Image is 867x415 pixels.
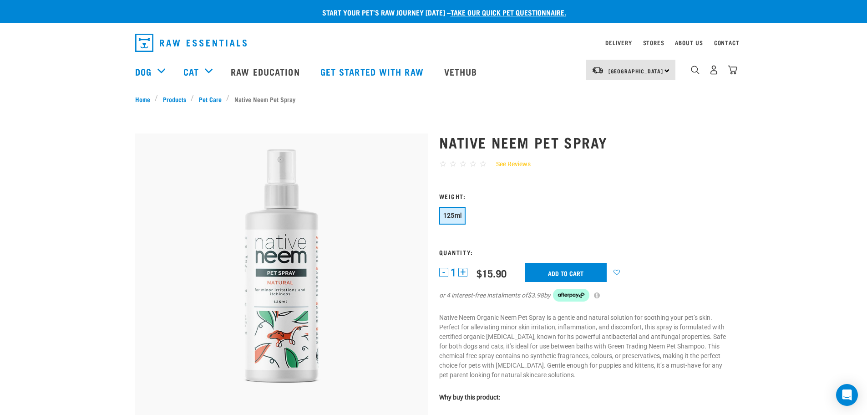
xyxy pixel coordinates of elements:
a: Get started with Raw [311,53,435,90]
img: van-moving.png [592,66,604,74]
span: ☆ [469,159,477,169]
div: $15.90 [477,267,507,279]
a: See Reviews [487,159,531,169]
a: Vethub [435,53,489,90]
span: ☆ [479,159,487,169]
button: - [439,268,448,277]
nav: breadcrumbs [135,94,732,104]
button: 125ml [439,207,466,225]
span: $3.98 [527,291,544,300]
span: ☆ [449,159,457,169]
span: [GEOGRAPHIC_DATA] [608,69,664,72]
a: take our quick pet questionnaire. [451,10,566,14]
a: Pet Care [194,94,226,104]
h3: Weight: [439,193,732,200]
h3: Quantity: [439,249,732,256]
img: home-icon@2x.png [728,65,737,75]
nav: dropdown navigation [128,30,740,56]
div: or 4 interest-free instalments of by [439,289,732,302]
p: Native Neem Organic Neem Pet Spray is a gentle and natural solution for soothing your pet’s skin.... [439,313,732,380]
img: Afterpay [553,289,589,302]
a: Contact [714,41,740,44]
span: 125ml [443,212,462,219]
button: + [458,268,467,277]
span: ☆ [439,159,447,169]
input: Add to cart [525,263,607,282]
a: Cat [183,65,199,78]
a: Stores [643,41,664,44]
h1: Native Neem Pet Spray [439,134,732,150]
div: Open Intercom Messenger [836,384,858,406]
a: Delivery [605,41,632,44]
a: Dog [135,65,152,78]
span: ☆ [459,159,467,169]
strong: Why buy this product: [439,394,500,401]
a: Raw Education [222,53,311,90]
a: Products [158,94,191,104]
img: home-icon-1@2x.png [691,66,700,74]
img: user.png [709,65,719,75]
span: 1 [451,268,456,277]
a: About Us [675,41,703,44]
a: Home [135,94,155,104]
img: Raw Essentials Logo [135,34,247,52]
